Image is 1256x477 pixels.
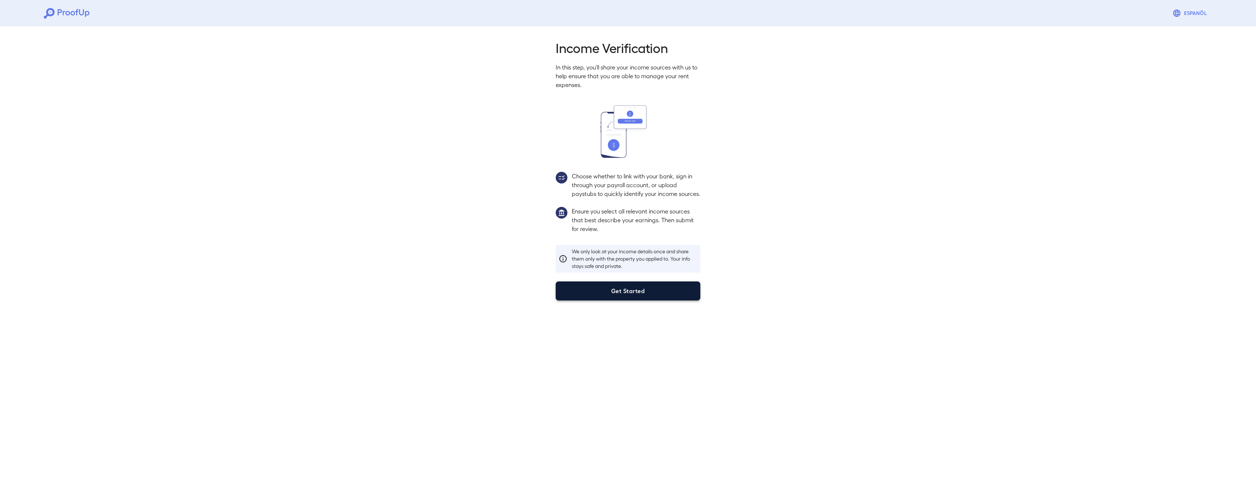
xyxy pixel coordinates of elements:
img: transfer_money.svg [601,105,655,158]
p: We only look at your income details once and share them only with the property you applied to. Yo... [572,248,697,270]
p: Choose whether to link with your bank, sign in through your payroll account, or upload paystubs t... [572,172,700,198]
p: Ensure you select all relevant income sources that best describe your earnings. Then submit for r... [572,207,700,233]
button: Get Started [556,281,700,300]
h2: Income Verification [556,39,700,56]
img: group2.svg [556,172,567,183]
img: group1.svg [556,207,567,219]
button: Espanõl [1169,6,1212,20]
p: In this step, you'll share your income sources with us to help ensure that you are able to manage... [556,63,700,89]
